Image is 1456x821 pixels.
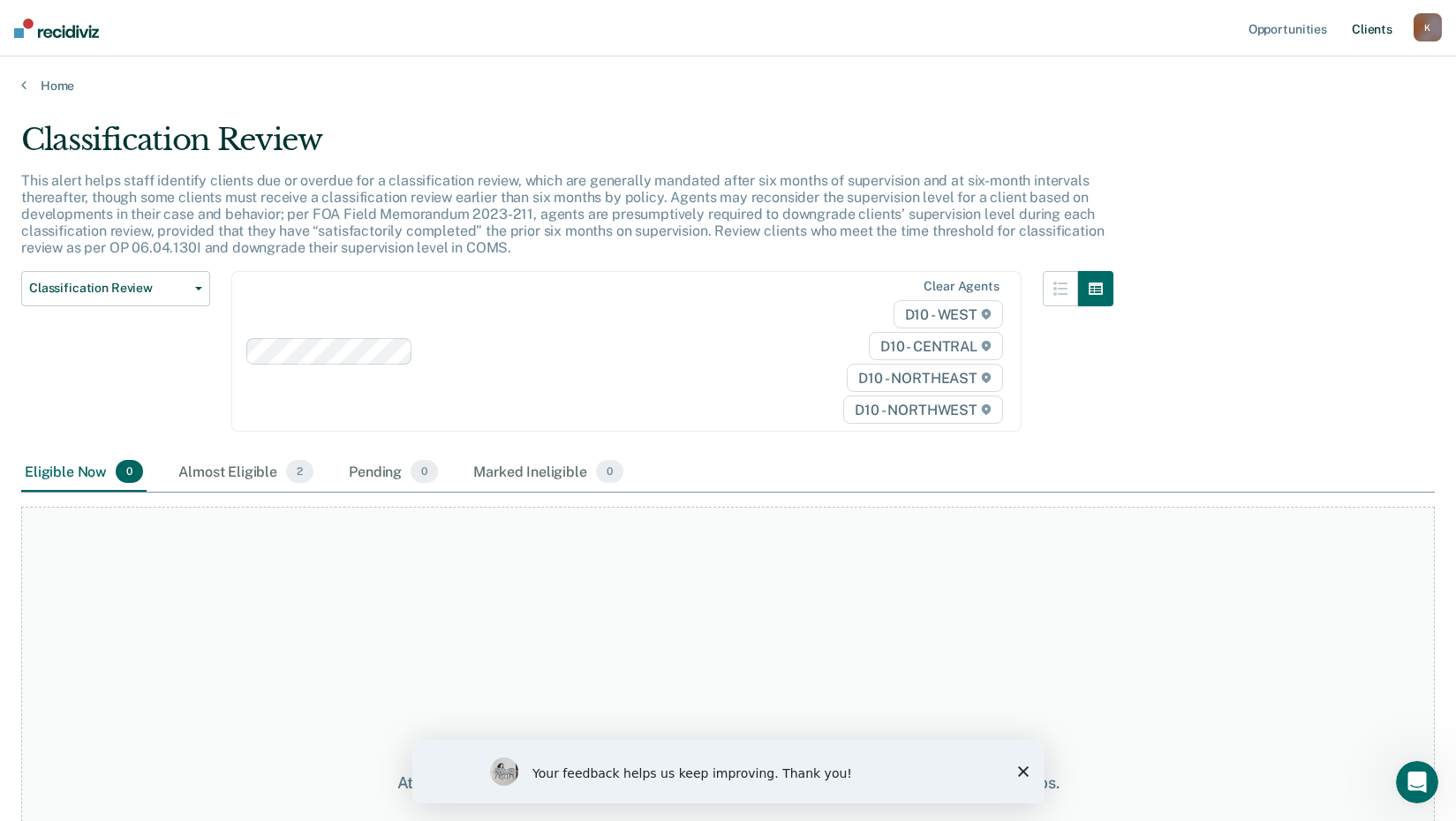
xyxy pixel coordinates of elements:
[847,364,1002,392] span: D10 - NORTHEAST
[29,281,188,296] span: Classification Review
[286,460,313,483] span: 2
[1414,13,1442,41] button: K
[21,172,1104,257] p: This alert helps staff identify clients due or overdue for a classification review, which are gen...
[175,453,317,492] div: Almost Eligible2
[412,740,1045,803] iframe: Survey by Kim from Recidiviz
[345,453,441,492] div: Pending0
[869,332,1003,360] span: D10 - CENTRAL
[21,453,147,492] div: Eligible Now0
[894,300,1003,328] span: D10 - WEST
[843,395,1002,424] span: D10 - NORTHWEST
[470,453,627,492] div: Marked Ineligible0
[596,460,623,483] span: 0
[14,19,99,38] img: Recidiviz
[21,78,1435,94] a: Home
[1396,761,1438,803] iframe: Intercom live chat
[924,279,999,294] div: Clear agents
[411,460,438,483] span: 0
[116,460,143,483] span: 0
[21,271,210,306] button: Classification Review
[375,773,1082,793] div: At this time, there are no clients who are Eligible Now. Please navigate to one of the other tabs.
[21,122,1113,172] div: Classification Review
